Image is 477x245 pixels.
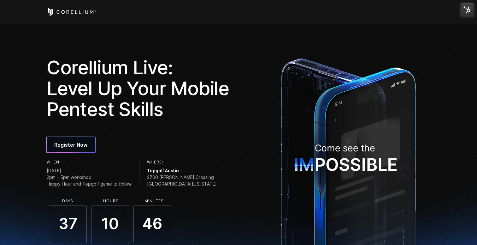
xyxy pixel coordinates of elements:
img: HubSpot Tools Menu Toggle [461,3,474,16]
h1: Corellium Live: Level Up Your Mobile Pentest Skills [47,57,234,119]
span: Register Now [54,141,87,149]
li: Days [49,199,86,203]
h6: Where: [147,160,217,164]
li: Hours [92,199,130,203]
span: 37 [49,205,87,243]
h6: When: [47,160,132,164]
span: [DATE] [47,167,132,174]
span: 46 [133,205,171,243]
a: Register Now [47,137,95,152]
span: 2700 [PERSON_NAME] Crossing [GEOGRAPHIC_DATA][US_STATE] [147,174,217,187]
span: Topgolf Austin [147,167,217,174]
a: Corellium Home [47,8,97,16]
span: 10 [91,205,129,243]
span: 2pm – 5pm workshop Happy Hour and Topgolf game to follow [47,174,132,187]
li: Minutes [135,199,173,203]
